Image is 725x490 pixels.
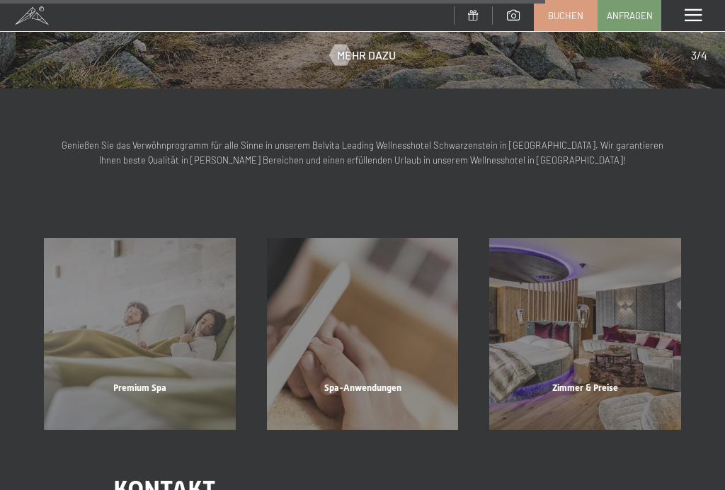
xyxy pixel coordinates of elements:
a: Ein Familienhotel in Südtirol zum Verlieben Spa-Anwendungen [251,238,474,430]
span: Buchen [548,9,583,22]
span: Premium Spa [113,382,166,393]
a: Anfragen [598,1,661,30]
a: Ein Familienhotel in Südtirol zum Verlieben Zimmer & Preise [474,238,697,430]
span: 3 [691,47,697,63]
a: Ein Familienhotel in Südtirol zum Verlieben Premium Spa [28,238,251,430]
span: Mehr dazu [337,47,396,63]
span: Zimmer & Preise [552,382,618,393]
span: Spa-Anwendungen [324,382,401,393]
a: Buchen [535,1,597,30]
span: Anfragen [607,9,653,22]
p: Genießen Sie das Verwöhnprogramm für alle Sinne in unserem Belvita Leading Wellnesshotel Schwarze... [57,138,668,168]
span: 4 [701,47,707,63]
span: / [697,47,701,63]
